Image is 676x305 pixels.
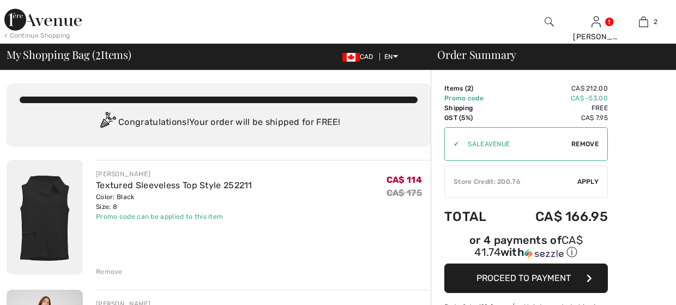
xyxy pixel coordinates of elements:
div: < Continue Shopping [4,31,70,40]
td: CA$ 166.95 [504,198,608,235]
div: [PERSON_NAME] [573,31,619,43]
div: or 4 payments ofCA$ 41.74withSezzle Click to learn more about Sezzle [444,235,608,264]
td: CA$ -53.00 [504,93,608,103]
div: Congratulations! Your order will be shipped for FREE! [20,112,418,134]
span: 2 [95,46,101,61]
span: Remove [571,139,599,149]
button: Proceed to Payment [444,264,608,293]
span: 2 [654,17,657,27]
s: CA$ 175 [387,188,422,198]
img: Congratulation2.svg [96,112,118,134]
span: EN [384,53,398,61]
img: My Info [591,15,601,28]
img: Canadian Dollar [342,53,360,62]
span: CAD [342,53,378,61]
img: My Bag [639,15,648,28]
span: 2 [467,85,471,92]
div: Color: Black Size: 8 [96,192,252,212]
span: CA$ 114 [387,175,422,185]
a: 2 [620,15,667,28]
a: Textured Sleeveless Top Style 252211 [96,180,252,190]
div: Promo code can be applied to this item [96,212,252,222]
img: Sezzle [524,249,564,259]
td: Total [444,198,504,235]
img: Textured Sleeveless Top Style 252211 [7,160,83,274]
div: Remove [96,267,123,277]
div: [PERSON_NAME] [96,169,252,179]
span: CA$ 41.74 [474,234,583,259]
img: 1ère Avenue [4,9,82,31]
img: search the website [545,15,554,28]
div: Store Credit: 200.76 [445,177,577,187]
span: Apply [577,177,599,187]
td: Free [504,103,608,113]
span: Proceed to Payment [476,273,571,283]
span: My Shopping Bag ( Items) [7,49,131,60]
td: CA$ 7.95 [504,113,608,123]
div: ✔ [445,139,459,149]
td: Shipping [444,103,504,113]
td: GST (5%) [444,113,504,123]
td: CA$ 212.00 [504,83,608,93]
div: or 4 payments of with [444,235,608,260]
td: Promo code [444,93,504,103]
div: Order Summary [424,49,669,60]
a: Sign In [591,16,601,27]
td: Items ( ) [444,83,504,93]
input: Promo code [459,128,571,160]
